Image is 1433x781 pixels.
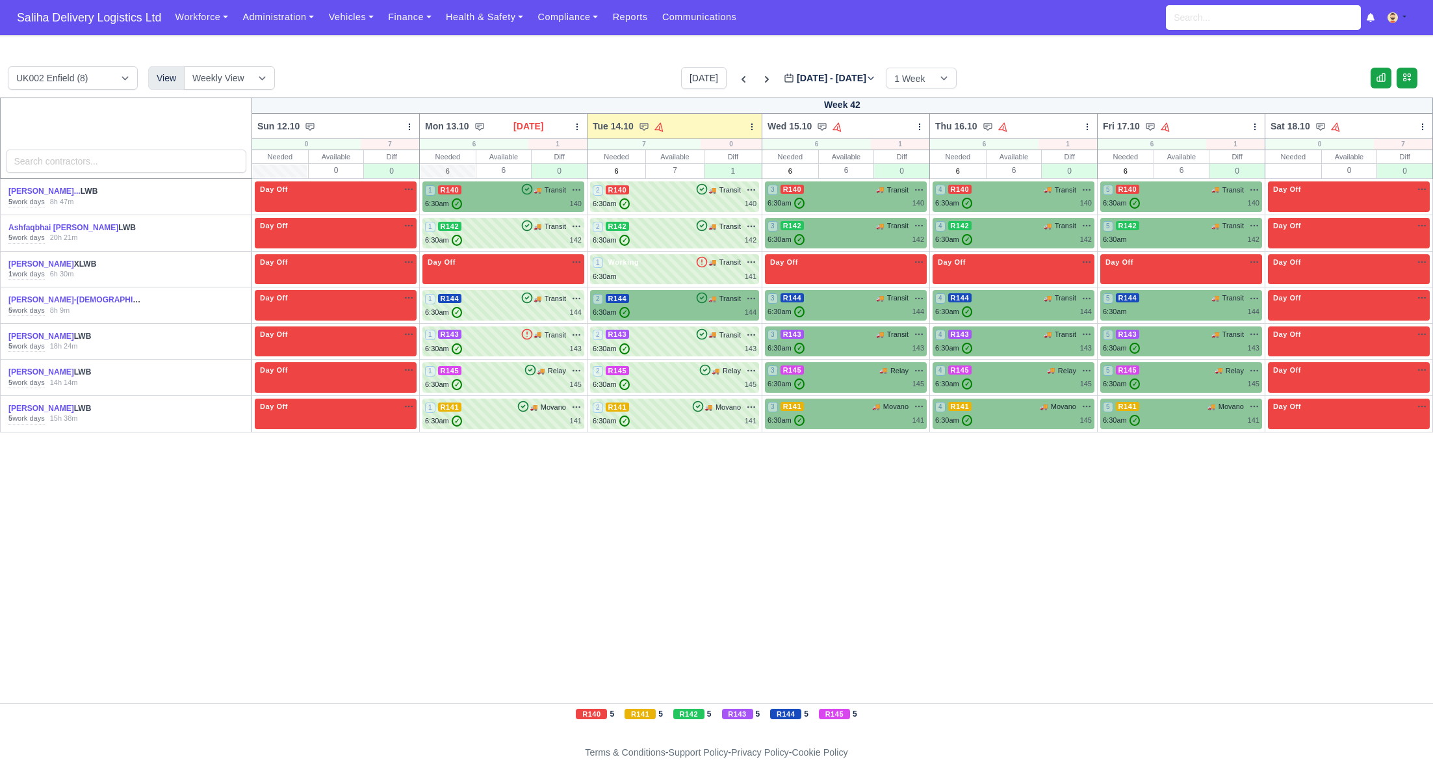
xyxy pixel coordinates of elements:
[912,234,924,245] div: 142
[1219,401,1244,412] span: Movano
[452,235,462,246] span: ✓
[1103,330,1113,340] span: 5
[646,150,703,163] div: Available
[513,120,543,133] span: [DATE]
[1377,150,1432,163] div: Diff
[587,150,645,163] div: Needed
[381,5,439,30] a: Finance
[8,342,12,350] strong: 5
[10,5,168,31] a: Saliha Delivery Logistics Ltd
[1055,293,1076,304] span: Transit
[716,402,741,413] span: Movano
[935,293,946,304] span: 4
[948,365,972,375] span: R145
[452,343,462,354] span: ✓
[1044,330,1052,339] span: 🚚
[570,307,582,318] div: 144
[1248,234,1259,245] div: 142
[819,163,874,177] div: 6
[593,258,603,268] span: 1
[257,330,290,339] span: Day Off
[962,378,972,390] span: ✓
[252,150,308,163] div: Needed
[252,139,361,150] div: 0
[1055,329,1076,340] span: Transit
[425,330,435,340] span: 1
[1215,365,1222,375] span: 🚚
[1209,163,1265,178] div: 0
[50,341,78,352] div: 18h 24m
[1044,293,1052,303] span: 🚚
[548,365,566,377] span: Relay
[962,343,972,354] span: ✓
[8,222,144,233] div: LWB
[1103,185,1113,195] span: 5
[545,293,566,304] span: Transit
[719,221,741,232] span: Transit
[8,259,144,270] div: XLWB
[768,343,805,354] div: 6:30am
[1130,343,1140,354] span: ✓
[781,330,805,339] span: R143
[768,120,812,133] span: Wed 15.10
[8,404,74,413] a: [PERSON_NAME]
[8,378,45,388] div: work days
[619,307,630,318] span: ✓
[768,221,778,232] span: 3
[425,258,458,267] span: Day Off
[935,258,968,267] span: Day Off
[606,294,630,303] span: R144
[1080,343,1092,354] div: 143
[1103,343,1140,354] div: 6:30am
[1374,139,1432,150] div: 7
[1080,306,1092,317] div: 144
[593,271,617,282] div: 6:30am
[425,366,435,377] span: 1
[420,150,476,163] div: Needed
[712,366,719,376] span: 🚚
[794,343,805,354] span: ✓
[50,378,78,388] div: 14h 14m
[876,221,884,231] span: 🚚
[534,222,541,232] span: 🚚
[876,293,884,303] span: 🚚
[257,258,290,267] span: Day Off
[364,150,419,163] div: Diff
[781,365,805,375] span: R145
[8,367,74,377] a: [PERSON_NAME]
[879,365,887,375] span: 🚚
[8,331,144,342] div: LWB
[874,150,929,163] div: Diff
[257,185,290,194] span: Day Off
[876,330,884,339] span: 🚚
[1211,185,1219,194] span: 🚚
[606,330,630,339] span: R143
[1166,5,1361,30] input: Search...
[1103,198,1140,209] div: 6:30am
[545,221,566,232] span: Transit
[719,330,741,341] span: Transit
[930,150,986,163] div: Needed
[768,198,805,209] div: 6:30am
[570,235,582,246] div: 142
[1322,163,1377,177] div: 0
[1130,198,1140,209] span: ✓
[871,139,929,150] div: 1
[768,330,778,340] span: 3
[606,185,630,194] span: R140
[545,185,566,196] span: Transit
[1080,378,1092,390] div: 145
[745,198,756,209] div: 140
[704,150,762,163] div: Diff
[719,185,741,196] span: Transit
[593,366,603,377] span: 2
[8,187,81,196] a: [PERSON_NAME]...
[1051,401,1076,412] span: Movano
[1322,150,1377,163] div: Available
[1103,293,1113,304] span: 5
[887,185,909,196] span: Transit
[723,365,741,377] span: Relay
[257,365,290,375] span: Day Off
[1265,150,1321,163] div: Needed
[792,747,847,758] a: Cookie Policy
